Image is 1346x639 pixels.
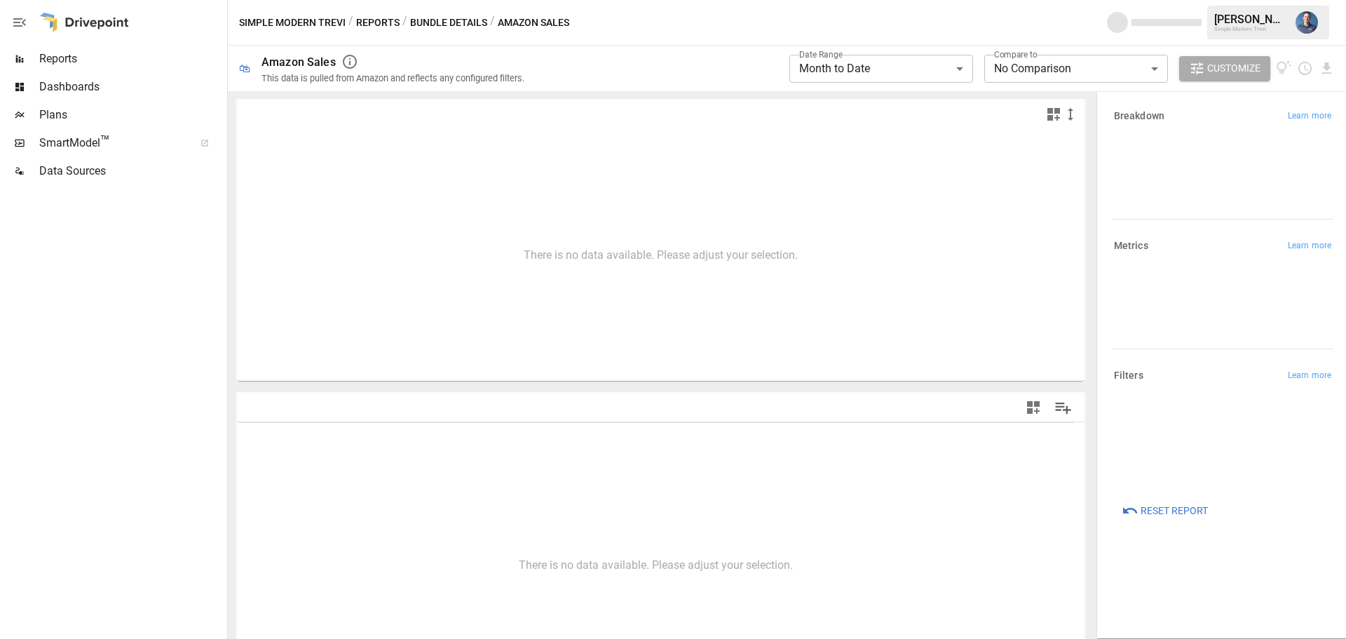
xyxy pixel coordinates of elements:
[994,48,1038,60] label: Compare to
[239,14,346,32] button: Simple Modern Trevi
[1047,392,1079,424] button: Manage Columns
[1214,26,1287,32] div: Simple Modern Trevi
[519,558,793,574] p: There is no data available. Please adjust your selection.
[39,51,224,67] span: Reports
[39,107,224,123] span: Plans
[1296,11,1318,34] img: Mike Beckham
[39,163,224,180] span: Data Sources
[100,133,110,150] span: ™
[1114,238,1148,254] h6: Metrics
[1214,13,1287,26] div: [PERSON_NAME]
[1207,60,1260,77] span: Customize
[1114,109,1164,124] h6: Breakdown
[1114,368,1143,384] h6: Filters
[261,73,524,83] div: This data is pulled from Amazon and reflects any configured filters.
[1288,239,1331,253] span: Learn more
[348,14,353,32] div: /
[402,14,407,32] div: /
[1276,56,1292,81] button: View documentation
[410,14,487,32] button: Bundle Details
[1297,60,1313,76] button: Schedule report
[1179,56,1270,81] button: Customize
[1287,3,1326,42] button: Mike Beckham
[39,79,224,95] span: Dashboards
[239,62,250,75] div: 🛍
[1288,369,1331,383] span: Learn more
[1319,60,1335,76] button: Download report
[524,248,798,262] div: There is no data available. Please adjust your selection.
[1141,502,1208,520] span: Reset Report
[799,48,843,60] label: Date Range
[1288,109,1331,123] span: Learn more
[39,135,185,152] span: SmartModel
[1112,498,1218,523] button: Reset Report
[799,62,870,75] span: Month to Date
[490,14,495,32] div: /
[984,55,1168,83] div: No Comparison
[356,14,400,32] button: Reports
[261,55,336,69] div: Amazon Sales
